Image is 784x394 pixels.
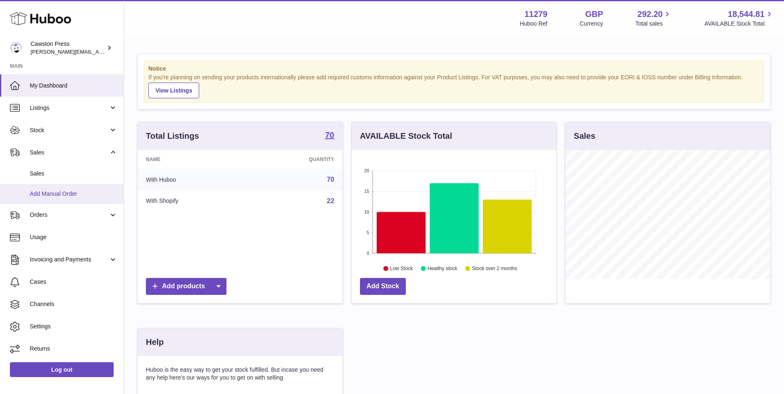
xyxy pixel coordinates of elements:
[146,131,199,142] h3: Total Listings
[360,131,452,142] h3: AVAILABLE Stock Total
[360,278,406,295] a: Add Stock
[30,211,109,219] span: Orders
[138,169,248,190] td: With Huboo
[31,48,210,55] span: [PERSON_NAME][EMAIL_ADDRESS][PERSON_NAME][DOMAIN_NAME]
[30,149,109,157] span: Sales
[146,278,226,295] a: Add products
[580,20,603,28] div: Currency
[138,190,248,212] td: With Shopify
[30,256,109,263] span: Invoicing and Payments
[427,266,458,271] text: Healthy stock
[146,366,334,382] p: Huboo is the easy way to get your stock fulfilled. But incase you need any help here's our ways f...
[704,20,774,28] span: AVAILABLE Stock Total
[30,104,109,112] span: Listings
[30,278,117,286] span: Cases
[637,9,662,20] span: 292.20
[30,82,117,90] span: My Dashboard
[520,20,548,28] div: Huboo Ref
[30,323,117,330] span: Settings
[325,131,334,141] a: 70
[146,337,164,348] h3: Help
[585,9,603,20] strong: GBP
[327,197,334,204] a: 22
[367,230,369,235] text: 5
[728,9,765,20] span: 18,544.81
[367,251,369,256] text: 0
[30,170,117,178] span: Sales
[10,362,114,377] a: Log out
[148,74,760,98] div: If you're planning on sending your products internationally please add required customs informati...
[364,189,369,194] text: 15
[30,126,109,134] span: Stock
[30,345,117,353] span: Returns
[148,83,199,98] a: View Listings
[31,40,105,56] div: Cawston Press
[30,190,117,198] span: Add Manual Order
[327,176,334,183] a: 70
[635,9,672,28] a: 292.20 Total sales
[524,9,548,20] strong: 11279
[574,131,595,142] h3: Sales
[635,20,672,28] span: Total sales
[248,150,342,169] th: Quantity
[472,266,517,271] text: Stock over 2 months
[390,266,413,271] text: Low Stock
[364,168,369,173] text: 20
[30,233,117,241] span: Usage
[148,65,760,73] strong: Notice
[364,209,369,214] text: 10
[325,131,334,139] strong: 70
[10,42,22,54] img: thomas.carson@cawstonpress.com
[30,300,117,308] span: Channels
[138,150,248,169] th: Name
[704,9,774,28] a: 18,544.81 AVAILABLE Stock Total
